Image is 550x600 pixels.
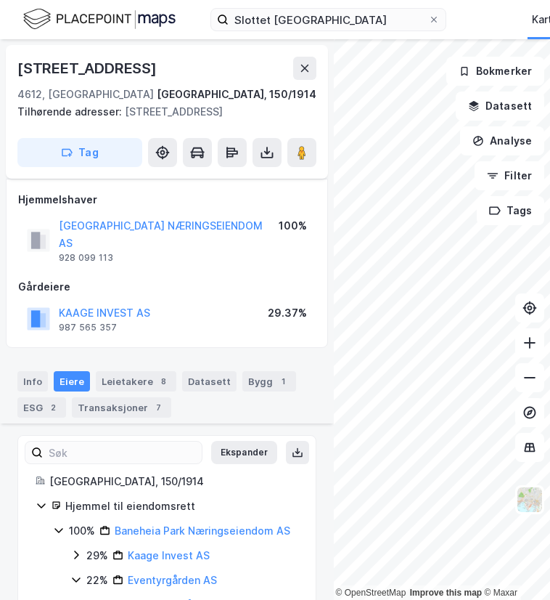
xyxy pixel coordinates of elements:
span: Tilhørende adresser: [17,105,125,118]
div: Gårdeiere [18,278,316,296]
a: Kaage Invest AS [128,549,210,562]
iframe: Chat Widget [477,530,550,600]
button: Tags [477,196,544,225]
a: OpenStreetMap [336,588,406,598]
div: 4612, [GEOGRAPHIC_DATA] [17,86,154,103]
div: 1 [276,374,290,389]
div: [GEOGRAPHIC_DATA], 150/1914 [157,86,316,103]
div: [GEOGRAPHIC_DATA], 150/1914 [49,473,298,490]
div: Leietakere [96,371,176,392]
div: Info [17,371,48,392]
img: logo.f888ab2527a4732fd821a326f86c7f29.svg [23,7,176,32]
div: ESG [17,397,66,418]
a: Eventyrgården AS [128,574,217,586]
button: Tag [17,138,142,167]
div: 100% [279,217,307,235]
div: 100% [69,522,95,540]
button: Ekspander [211,441,277,464]
div: 29.37% [268,304,307,322]
button: Datasett [456,92,544,121]
div: 928 099 113 [59,252,113,264]
a: Baneheia Park Næringseiendom AS [115,524,290,537]
div: 7 [151,400,165,415]
div: Transaksjoner [72,397,171,418]
img: Z [516,486,543,514]
button: Analyse [460,126,544,155]
div: 8 [156,374,171,389]
div: Hjemmel til eiendomsrett [65,498,298,515]
input: Søk [43,442,202,463]
div: 29% [86,547,108,564]
button: Bokmerker [446,57,544,86]
div: [STREET_ADDRESS] [17,103,305,121]
a: Improve this map [410,588,482,598]
button: Filter [475,161,544,190]
div: 2 [46,400,60,415]
div: Datasett [182,371,237,392]
div: 987 565 357 [59,322,117,333]
div: 22% [86,572,108,589]
input: Søk på adresse, matrikkel, gårdeiere, leietakere eller personer [229,9,428,31]
div: Bygg [242,371,296,392]
div: [STREET_ADDRESS] [17,57,160,80]
div: Eiere [54,371,90,392]
div: Hjemmelshaver [18,191,316,208]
